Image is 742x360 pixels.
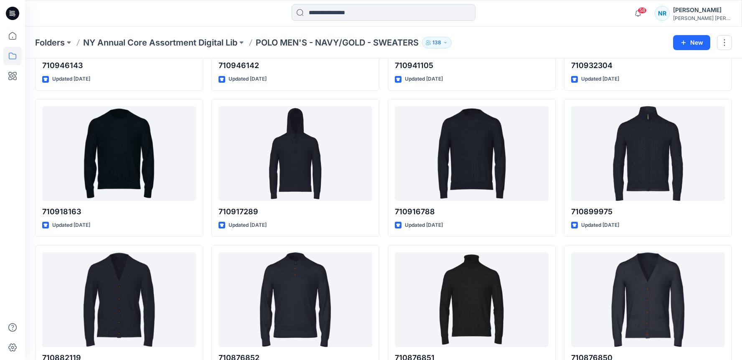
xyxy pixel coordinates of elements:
[638,7,647,14] span: 58
[256,37,419,48] p: POLO MEN'S - NAVY/GOLD - SWEATERS
[422,37,452,48] button: 138
[229,221,267,230] p: Updated [DATE]
[395,206,549,218] p: 710916788
[655,6,670,21] div: NR
[581,221,619,230] p: Updated [DATE]
[571,106,725,201] a: 710899975
[52,221,90,230] p: Updated [DATE]
[405,221,443,230] p: Updated [DATE]
[219,252,372,347] a: 710876852
[219,206,372,218] p: 710917289
[42,252,196,347] a: 710882119
[219,60,372,71] p: 710946142
[35,37,65,48] a: Folders
[83,37,237,48] a: NY Annual Core Assortment Digital Lib
[395,106,549,201] a: 710916788
[673,15,732,21] div: [PERSON_NAME] [PERSON_NAME]
[673,35,710,50] button: New
[571,206,725,218] p: 710899975
[673,5,732,15] div: [PERSON_NAME]
[405,75,443,84] p: Updated [DATE]
[581,75,619,84] p: Updated [DATE]
[229,75,267,84] p: Updated [DATE]
[432,38,441,47] p: 138
[42,60,196,71] p: 710946143
[219,106,372,201] a: 710917289
[571,60,725,71] p: 710932304
[395,60,549,71] p: 710941105
[42,206,196,218] p: 710918163
[571,252,725,347] a: 710876850
[52,75,90,84] p: Updated [DATE]
[395,252,549,347] a: 710876851
[42,106,196,201] a: 710918163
